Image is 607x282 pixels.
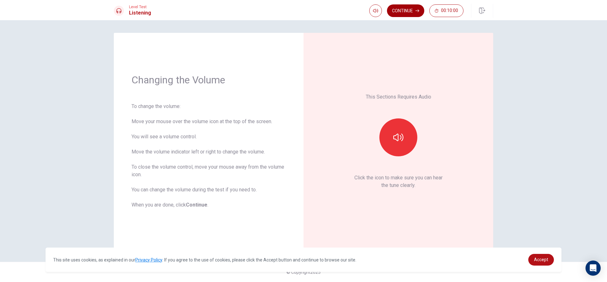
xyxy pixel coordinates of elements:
[528,254,554,266] a: dismiss cookie message
[441,8,458,13] span: 00:10:00
[366,93,431,101] p: This Sections Requires Audio
[132,103,286,209] div: To change the volume: Move your mouse over the volume icon at the top of the screen. You will see...
[429,4,463,17] button: 00:10:00
[53,257,356,262] span: This site uses cookies, as explained in our . If you agree to the use of cookies, please click th...
[586,261,601,276] div: Open Intercom Messenger
[135,257,162,262] a: Privacy Policy
[354,174,443,189] p: Click the icon to make sure you can hear the tune clearly.
[387,4,424,17] button: Continue
[46,248,561,272] div: cookieconsent
[132,74,286,86] h1: Changing the Volume
[129,9,151,17] h1: Listening
[186,202,207,208] b: Continue
[534,257,548,262] span: Accept
[129,5,151,9] span: Level Test
[286,270,321,275] span: © Copyright 2025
